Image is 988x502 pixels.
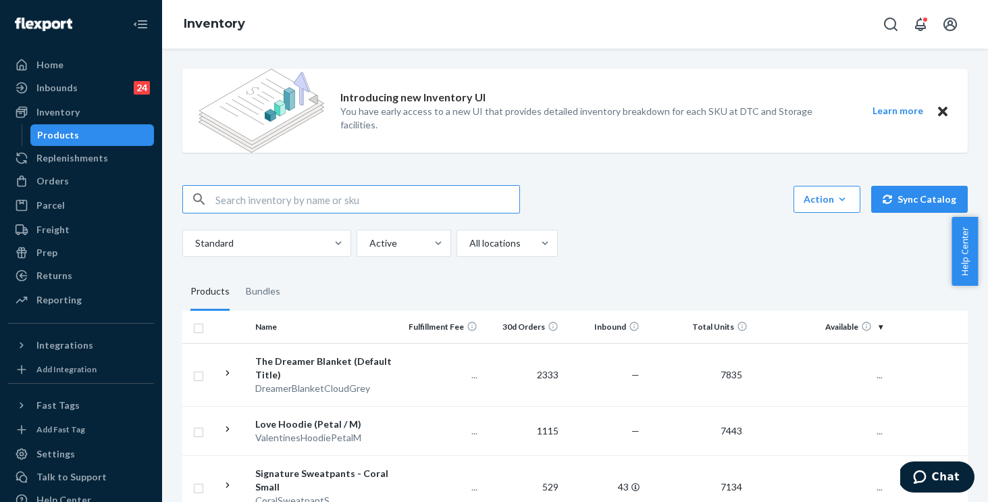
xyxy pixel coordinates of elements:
button: Open Search Box [877,11,904,38]
a: Inventory [8,101,154,123]
div: The Dreamer Blanket (Default Title) [255,355,396,382]
button: Close [934,103,952,120]
button: Close Navigation [127,11,154,38]
div: Integrations [36,338,93,352]
div: Inbounds [36,81,78,95]
div: ValentinesHoodiePetalM [255,431,396,445]
button: Open notifications [907,11,934,38]
td: 2333 [483,343,564,406]
div: Bundles [246,273,280,311]
div: Action [804,193,850,206]
a: Inventory [184,16,245,31]
th: Available [753,311,888,343]
div: Signature Sweatpants - Coral Small [255,467,396,494]
p: ... [758,480,883,494]
td: 1115 [483,406,564,455]
div: Orders [36,174,69,188]
iframe: Opens a widget where you can chat to one of our agents [900,461,974,495]
button: Sync Catalog [871,186,968,213]
input: Active [368,236,369,250]
p: You have early access to a new UI that provides detailed inventory breakdown for each SKU at DTC ... [340,105,848,132]
a: Freight [8,219,154,241]
a: Returns [8,265,154,286]
span: — [631,369,640,380]
div: Add Integration [36,363,97,375]
a: Replenishments [8,147,154,169]
a: Settings [8,443,154,465]
a: Add Fast Tag [8,422,154,438]
div: Products [190,273,230,311]
div: Freight [36,223,70,236]
button: Learn more [864,103,931,120]
div: Settings [36,447,75,461]
p: Introducing new Inventory UI [340,90,486,105]
a: Products [30,124,155,146]
a: Orders [8,170,154,192]
button: Action [794,186,860,213]
button: Integrations [8,334,154,356]
div: Replenishments [36,151,108,165]
a: Inbounds24 [8,77,154,99]
div: DreamerBlanketCloudGrey [255,382,396,395]
p: ... [758,368,883,382]
p: ... [407,480,477,494]
div: Parcel [36,199,65,212]
div: 24 [134,81,150,95]
th: Fulfillment Fee [402,311,483,343]
p: ... [407,424,477,438]
a: Home [8,54,154,76]
button: Help Center [952,217,978,286]
div: Add Fast Tag [36,424,85,435]
a: Reporting [8,289,154,311]
input: Search inventory by name or sku [215,186,519,213]
button: Fast Tags [8,395,154,416]
input: Standard [194,236,195,250]
p: ... [407,368,477,382]
div: Talk to Support [36,470,107,484]
th: Inbound [564,311,645,343]
span: 7443 [715,425,748,436]
input: All locations [468,236,469,250]
div: Returns [36,269,72,282]
div: Inventory [36,105,80,119]
a: Prep [8,242,154,263]
div: Fast Tags [36,399,80,412]
div: Reporting [36,293,82,307]
a: Add Integration [8,361,154,378]
button: Talk to Support [8,466,154,488]
ol: breadcrumbs [173,5,256,44]
span: 7134 [715,481,748,493]
div: Products [37,128,79,142]
th: 30d Orders [483,311,564,343]
img: new-reports-banner-icon.82668bd98b6a51aee86340f2a7b77ae3.png [199,69,324,153]
p: ... [758,424,883,438]
span: 7835 [715,369,748,380]
div: Love Hoodie (Petal / M) [255,418,396,431]
img: Flexport logo [15,18,72,31]
div: Home [36,58,63,72]
span: — [631,425,640,436]
th: Name [250,311,402,343]
div: Prep [36,246,57,259]
a: Parcel [8,195,154,216]
th: Total Units [645,311,753,343]
button: Open account menu [937,11,964,38]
